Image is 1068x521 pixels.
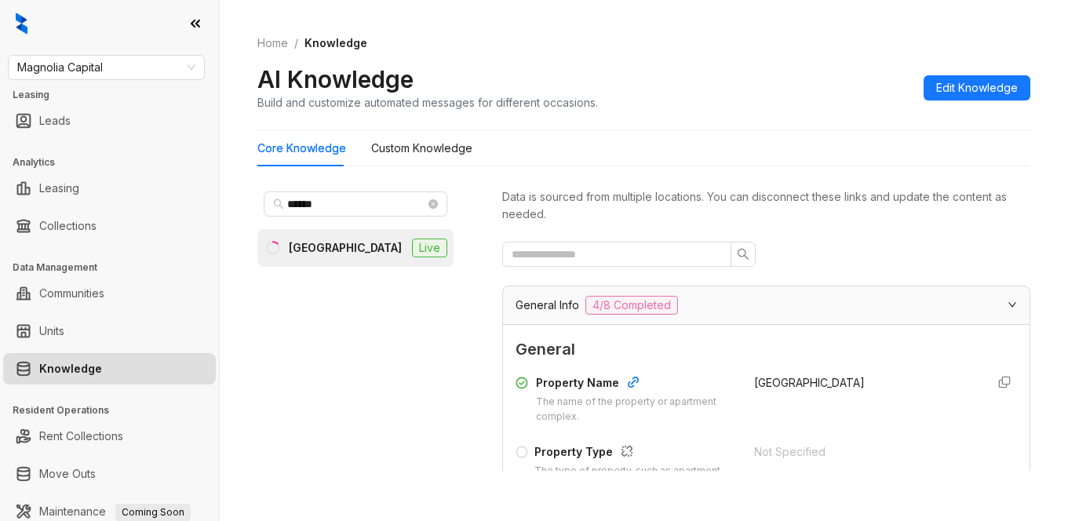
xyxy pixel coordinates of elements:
[428,199,438,209] span: close-circle
[39,105,71,137] a: Leads
[115,504,191,521] span: Coming Soon
[3,173,216,204] li: Leasing
[17,56,195,79] span: Magnolia Capital
[257,64,414,94] h2: AI Knowledge
[13,260,219,275] h3: Data Management
[936,79,1018,97] span: Edit Knowledge
[39,210,97,242] a: Collections
[13,155,219,169] h3: Analytics
[3,210,216,242] li: Collections
[254,35,291,52] a: Home
[924,75,1030,100] button: Edit Knowledge
[304,36,367,49] span: Knowledge
[754,376,865,389] span: [GEOGRAPHIC_DATA]
[39,278,104,309] a: Communities
[536,395,735,424] div: The name of the property or apartment complex.
[3,105,216,137] li: Leads
[16,13,27,35] img: logo
[534,464,735,494] div: The type of property, such as apartment, condo, or townhouse.
[257,140,346,157] div: Core Knowledge
[412,239,447,257] span: Live
[39,315,64,347] a: Units
[294,35,298,52] li: /
[503,286,1030,324] div: General Info4/8 Completed
[3,278,216,309] li: Communities
[13,403,219,417] h3: Resident Operations
[13,88,219,102] h3: Leasing
[39,353,102,384] a: Knowledge
[1008,300,1017,309] span: expanded
[502,188,1030,223] div: Data is sourced from multiple locations. You can disconnect these links and update the content as...
[585,296,678,315] span: 4/8 Completed
[3,315,216,347] li: Units
[39,421,123,452] a: Rent Collections
[516,297,579,314] span: General Info
[273,199,284,209] span: search
[289,239,402,257] div: [GEOGRAPHIC_DATA]
[754,443,974,461] div: Not Specified
[536,374,735,395] div: Property Name
[737,248,749,260] span: search
[3,458,216,490] li: Move Outs
[516,337,1017,362] span: General
[39,458,96,490] a: Move Outs
[3,353,216,384] li: Knowledge
[371,140,472,157] div: Custom Knowledge
[257,94,598,111] div: Build and customize automated messages for different occasions.
[3,421,216,452] li: Rent Collections
[534,443,735,464] div: Property Type
[39,173,79,204] a: Leasing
